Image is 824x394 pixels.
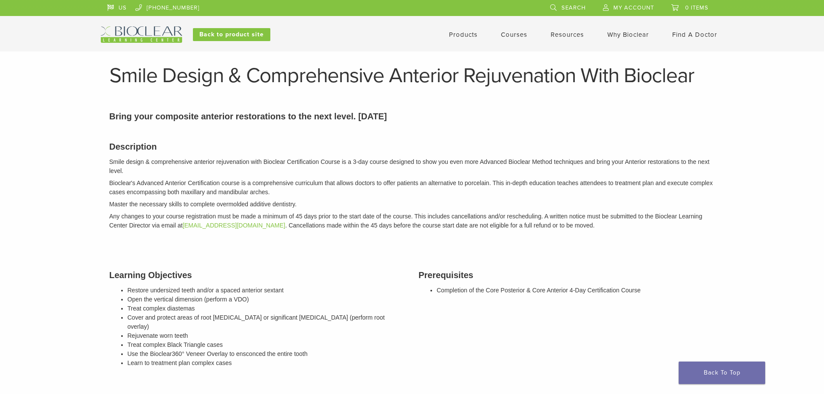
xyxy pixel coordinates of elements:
a: Resources [551,31,584,38]
li: Cover and protect areas of root [MEDICAL_DATA] or significant [MEDICAL_DATA] (perform root overlay) [128,313,406,331]
em: Any changes to your course registration must be made a minimum of 45 days prior to the start date... [109,213,702,229]
span: Search [561,4,586,11]
span: 360° Veneer Overlay to ensconced the entire tooth [172,350,308,357]
p: Master the necessary skills to complete overmolded additive dentistry. [109,200,715,209]
a: Back to product site [193,28,270,41]
a: [EMAIL_ADDRESS][DOMAIN_NAME] [183,222,285,229]
a: Back To Top [679,362,765,384]
li: Restore undersized teeth and/or a spaced anterior sextant [128,286,406,295]
p: Bring your composite anterior restorations to the next level. [DATE] [109,110,715,123]
li: Rejuvenate worn teeth [128,331,406,340]
span: My Account [613,4,654,11]
li: Treat complex Black Triangle cases [128,340,406,349]
h1: Smile Design & Comprehensive Anterior Rejuvenation With Bioclear [109,65,715,86]
a: Why Bioclear [607,31,649,38]
li: Open the vertical dimension (perform a VDO) [128,295,406,304]
h3: Description [109,140,715,153]
img: Bioclear [101,26,182,43]
p: Smile design & comprehensive anterior rejuvenation with Bioclear Certification Course is a 3-day ... [109,157,715,176]
span: 0 items [685,4,709,11]
h3: Learning Objectives [109,269,406,282]
li: Treat complex diastemas [128,304,406,313]
li: Use the Bioclear [128,349,406,359]
li: Completion of the Core Posterior & Core Anterior 4-Day Certification Course [437,286,715,295]
a: Find A Doctor [672,31,717,38]
a: Products [449,31,478,38]
p: Bioclear's Advanced Anterior Certification course is a comprehensive curriculum that allows docto... [109,179,715,197]
a: Courses [501,31,527,38]
span: Learn to treatment plan complex cases [128,359,232,366]
h3: Prerequisites [419,269,715,282]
